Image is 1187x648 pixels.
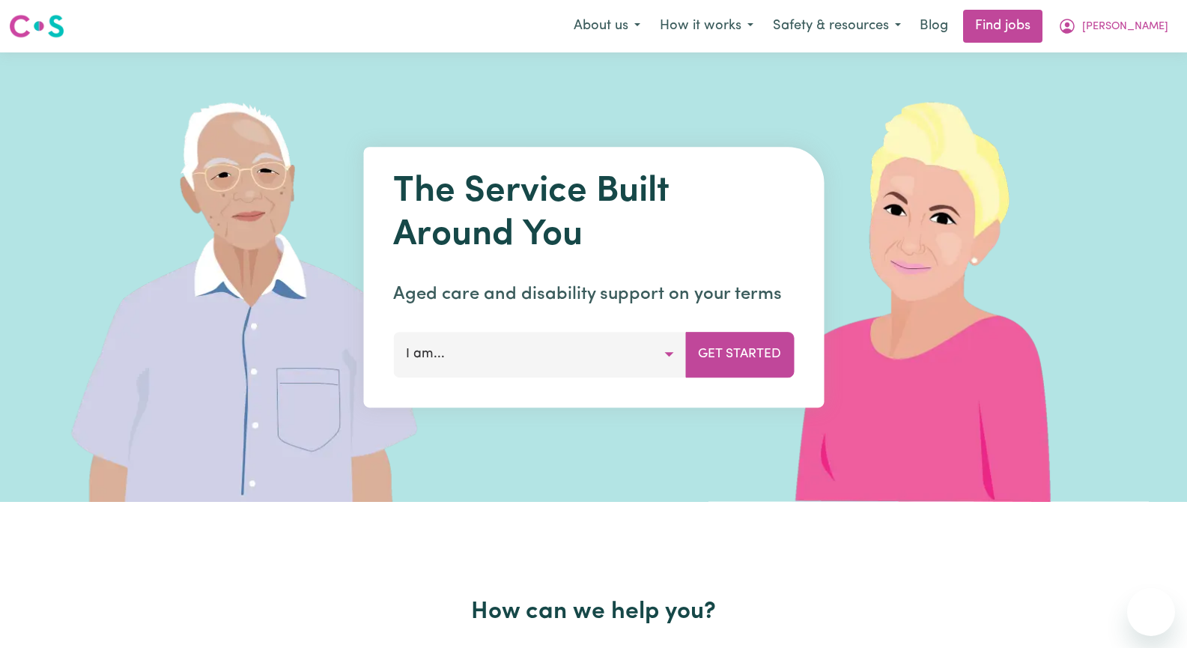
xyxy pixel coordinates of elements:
[1127,588,1175,636] iframe: Button to launch messaging window
[564,10,650,42] button: About us
[963,10,1042,43] a: Find jobs
[911,10,957,43] a: Blog
[1082,19,1168,35] span: [PERSON_NAME]
[763,10,911,42] button: Safety & resources
[685,332,794,377] button: Get Started
[1048,10,1178,42] button: My Account
[650,10,763,42] button: How it works
[9,13,64,40] img: Careseekers logo
[9,9,64,43] a: Careseekers logo
[393,332,686,377] button: I am...
[393,281,794,308] p: Aged care and disability support on your terms
[109,598,1079,626] h2: How can we help you?
[393,171,794,257] h1: The Service Built Around You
